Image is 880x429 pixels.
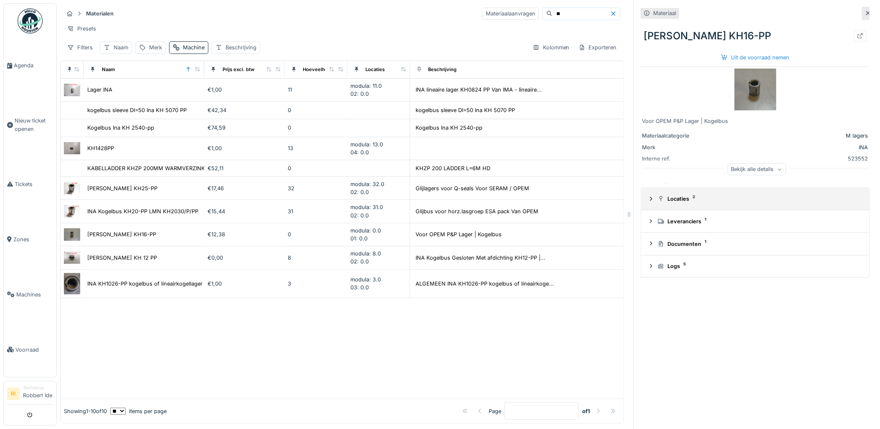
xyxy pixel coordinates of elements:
[642,117,868,125] div: Voor OPEM P&P Lager | Kogelbus
[641,25,870,47] div: [PERSON_NAME] KH16-PP
[416,184,530,192] div: Glijlagers voor Q-seals Voor SERAM / OPEM
[529,41,573,54] div: Kolommen
[708,155,868,163] div: 523552
[87,207,198,215] div: INA Kogelbus KH20-PP LMN KH2030/P/PP
[208,164,281,172] div: €52,11
[718,52,793,63] div: Uit de voorraad nemen
[351,235,368,242] span: 01: 0.0
[351,250,381,257] span: modula: 8.0
[429,66,457,73] div: Beschrijving
[728,163,786,175] div: Bekijk alle details
[654,9,677,17] div: Materiaal
[208,106,281,114] div: €42,34
[416,86,542,94] div: INA lineaire lager KH0824 PP Van IMA - lineaire...
[208,230,281,238] div: €12,38
[351,83,382,89] span: modula: 11.0
[64,273,80,294] img: INA KH1026-PP kogelbus of lineairkogellager
[208,184,281,192] div: €17,46
[87,106,187,114] div: kogelbus sleeve DI=50 Ina KH 5070 PP
[644,191,866,207] summary: Locaties2
[208,124,281,132] div: €74,59
[110,407,167,415] div: items per page
[735,69,776,110] img: INA Kogelbus KH16-PP
[87,164,225,172] div: KABELLADDER KHZP 200MM WARMVERZINKT L=6M
[23,385,53,403] li: Robbert Ide
[351,258,369,265] span: 02: 0.0
[83,10,117,18] strong: Materialen
[183,43,205,51] div: Machine
[416,164,491,172] div: KHZP 200 LADDER L=6M HD
[658,195,860,203] div: Locaties
[288,207,344,215] div: 31
[15,117,53,133] span: Nieuw ticket openen
[575,41,621,54] div: Exporteren
[351,227,381,234] span: modula: 0.0
[708,132,868,140] div: M lagers
[223,66,254,73] div: Prijs excl. btw
[351,276,381,283] span: modula: 3.0
[14,61,53,69] span: Agenda
[658,262,860,270] div: Logs
[149,43,162,51] div: Merk
[644,214,866,229] summary: Leveranciers1
[18,8,43,33] img: Badge_color-CXgf-gQk.svg
[64,182,80,194] img: INA Kogelbus KH25-PP
[64,142,80,154] img: KH1428PP
[87,184,157,192] div: [PERSON_NAME] KH25-PP
[23,385,53,391] div: Technicus
[7,388,20,400] li: RI
[102,66,115,73] div: Naam
[489,407,501,415] div: Page
[7,385,53,405] a: RI TechnicusRobbert Ide
[64,84,80,96] img: Lager INA
[4,212,56,267] a: Zones
[87,86,112,94] div: Lager INA
[642,143,705,151] div: Merk
[15,346,53,354] span: Voorraad
[16,291,53,299] span: Machines
[644,236,866,252] summary: Documenten1
[642,132,705,140] div: Materiaalcategorie
[416,207,539,215] div: Glijbus voor horz.lasgroep ESA pack Van OPEM
[351,204,383,210] span: modula: 31.0
[482,8,539,20] div: Materiaalaanvragen
[64,252,80,264] img: INA KOGELBUS KH 12 PP
[63,41,96,54] div: Filters
[288,184,344,192] div: 32
[208,254,281,262] div: €0,00
[63,23,100,35] div: Presets
[416,254,546,262] div: INA Kogelbus Gesloten Met afdichting KH12-PP |...
[351,284,369,291] span: 03: 0.0
[416,106,515,114] div: kogelbus sleeve DI=50 Ina KH 5070 PP
[4,267,56,322] a: Machines
[4,322,56,377] a: Voorraad
[366,66,385,73] div: Locaties
[644,259,866,274] summary: Logs5
[4,156,56,212] a: Tickets
[658,217,860,225] div: Leveranciers
[208,280,281,288] div: €1,00
[288,86,344,94] div: 11
[288,144,344,152] div: 13
[303,66,332,73] div: Hoeveelheid
[288,164,344,172] div: 0
[288,280,344,288] div: 3
[13,235,53,243] span: Zones
[87,124,154,132] div: Kogelbus Ina KH 2540-pp
[351,141,383,148] span: modula: 13.0
[642,155,705,163] div: Interne ref.
[87,230,156,238] div: [PERSON_NAME] KH16-PP
[15,180,53,188] span: Tickets
[416,124,483,132] div: Kogelbus Ina KH 2540-pp
[208,144,281,152] div: €1,00
[351,212,369,219] span: 02: 0.0
[288,230,344,238] div: 0
[351,181,385,187] span: modula: 32.0
[87,280,203,288] div: INA KH1026-PP kogelbus of lineairkogellager
[64,205,80,217] img: INA Kogelbus KH20-PP LMN KH2030/P/PP
[208,86,281,94] div: €1,00
[351,189,369,195] span: 02: 0.0
[708,143,868,151] div: INA
[416,230,502,238] div: Voor OPEM P&P Lager | Kogelbus
[226,43,256,51] div: Beschrijving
